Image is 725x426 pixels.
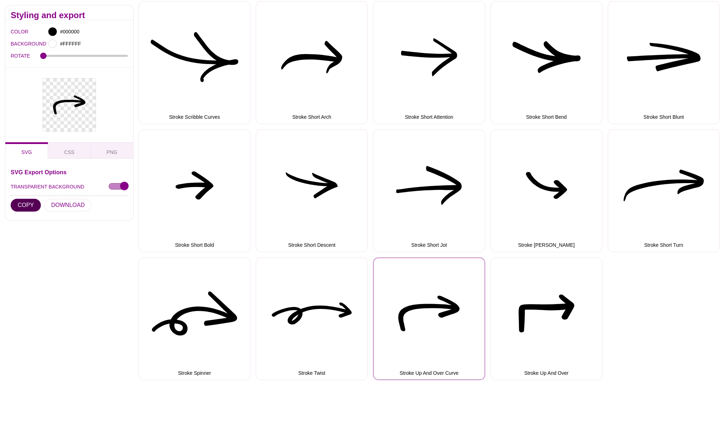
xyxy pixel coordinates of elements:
label: ROTATE [11,51,40,60]
button: Stroke Short Attention [373,1,485,124]
h2: Styling and export [11,12,128,18]
button: Stroke Short Jot [373,129,485,252]
button: CSS [48,142,91,159]
button: Stroke Up And Over [491,257,602,380]
button: DOWNLOAD [44,199,92,212]
button: Stroke Short Bold [139,129,250,252]
button: Stroke Short Bend [491,1,602,124]
label: BACKGROUND [11,39,20,48]
label: COLOR [11,27,20,36]
button: Stroke Short Blunt [608,1,720,124]
button: Stroke Short Arch [256,1,368,124]
button: Stroke Short Turn [608,129,720,252]
button: Stroke Spinner [139,257,250,380]
label: TRANSPARENT BACKGROUND [11,182,84,191]
button: Stroke Twist [256,257,368,380]
span: CSS [64,149,75,155]
button: Stroke Short Descent [256,129,368,252]
button: Stroke [PERSON_NAME] [491,129,602,252]
button: Stroke Up And Over Curve [373,257,485,380]
span: PNG [107,149,117,155]
button: PNG [91,142,133,159]
button: COPY [11,199,41,212]
button: Stroke Scribble Curves [139,1,250,124]
h3: SVG Export Options [11,169,128,175]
